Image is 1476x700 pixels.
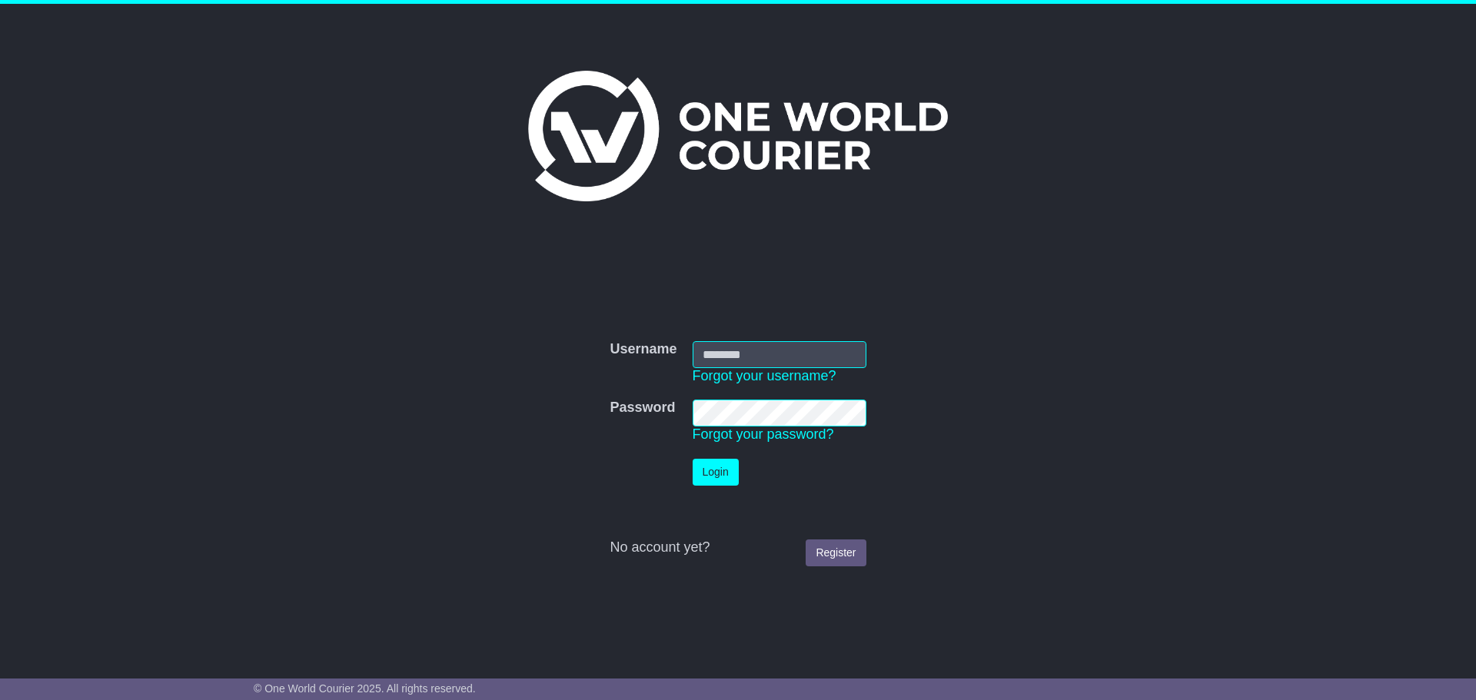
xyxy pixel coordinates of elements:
label: Password [610,400,675,416]
button: Login [693,459,739,486]
div: No account yet? [610,539,866,556]
a: Forgot your password? [693,426,834,442]
a: Forgot your username? [693,368,836,383]
a: Register [806,539,866,566]
span: © One World Courier 2025. All rights reserved. [254,682,476,695]
label: Username [610,341,676,358]
img: One World [528,71,948,201]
